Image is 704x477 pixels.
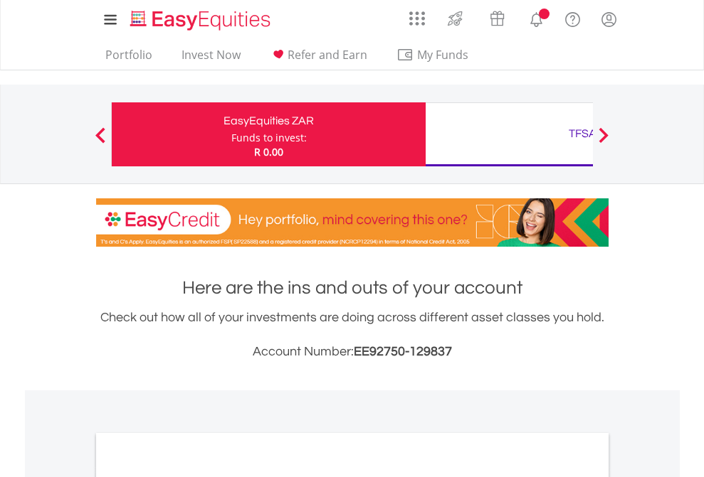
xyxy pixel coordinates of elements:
div: EasyEquities ZAR [120,111,417,131]
h3: Account Number: [96,342,609,362]
img: thrive-v2.svg [443,7,467,30]
a: Refer and Earn [264,48,373,70]
img: EasyEquities_Logo.png [127,9,276,32]
a: Vouchers [476,4,518,30]
div: Funds to invest: [231,131,307,145]
div: Check out how all of your investments are doing across different asset classes you hold. [96,308,609,362]
span: Refer and Earn [288,47,367,63]
button: Previous [86,134,115,149]
span: My Funds [396,45,490,64]
a: FAQ's and Support [555,4,591,32]
img: grid-menu-icon.svg [409,11,425,26]
button: Next [589,134,618,149]
span: R 0.00 [254,145,283,159]
span: EE92750-129837 [354,345,452,358]
a: Portfolio [100,48,158,70]
a: Invest Now [176,48,246,70]
a: My Profile [591,4,627,35]
img: EasyCredit Promotion Banner [96,198,609,247]
a: Notifications [518,4,555,32]
img: vouchers-v2.svg [485,7,509,30]
a: Home page [125,4,276,32]
a: AppsGrid [400,4,434,26]
h1: Here are the ins and outs of your account [96,275,609,301]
